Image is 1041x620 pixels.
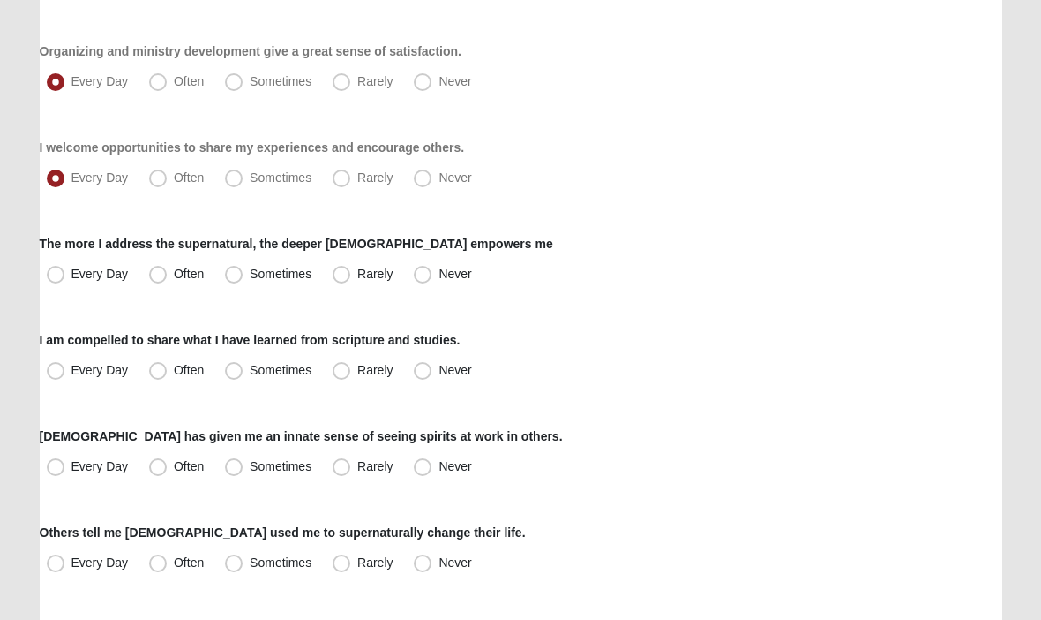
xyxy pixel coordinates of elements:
label: Organizing and ministry development give a great sense of satisfaction. [40,43,461,61]
span: Often [174,171,204,185]
span: Never [438,460,471,474]
span: Rarely [357,268,393,282]
label: I am compelled to share what I have learned from scripture and studies. [40,332,461,350]
label: Others tell me [DEMOGRAPHIC_DATA] used me to supernaturally change their life. [40,525,526,542]
span: Every Day [71,556,129,571]
span: Sometimes [250,364,311,378]
span: Every Day [71,364,129,378]
span: Often [174,364,204,378]
span: Never [438,171,471,185]
span: Sometimes [250,171,311,185]
span: Often [174,268,204,282]
span: Rarely [357,364,393,378]
label: I welcome opportunities to share my experiences and encourage others. [40,140,465,157]
span: Often [174,556,204,571]
span: Sometimes [250,268,311,282]
label: The more I address the supernatural, the deeper [DEMOGRAPHIC_DATA] empowers me [40,236,553,253]
span: Rarely [357,75,393,89]
span: Sometimes [250,460,311,474]
span: Every Day [71,460,129,474]
span: Never [438,364,471,378]
span: Rarely [357,171,393,185]
label: [DEMOGRAPHIC_DATA] has given me an innate sense of seeing spirits at work in others. [40,428,563,446]
span: Every Day [71,268,129,282]
span: Sometimes [250,556,311,571]
span: Rarely [357,556,393,571]
span: Never [438,268,471,282]
span: Never [438,75,471,89]
span: Every Day [71,75,129,89]
span: Sometimes [250,75,311,89]
span: Every Day [71,171,129,185]
span: Never [438,556,471,571]
span: Often [174,75,204,89]
span: Often [174,460,204,474]
span: Rarely [357,460,393,474]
